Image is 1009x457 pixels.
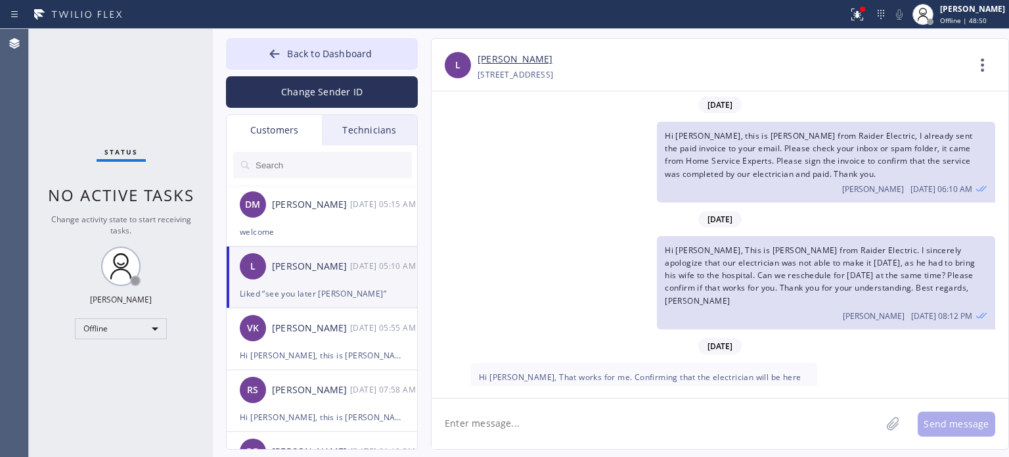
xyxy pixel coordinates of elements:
div: 09/30/2025 9:55 AM [350,320,418,335]
span: VK [247,321,259,336]
div: Liked “see you later [PERSON_NAME]” [240,286,404,301]
span: L [455,58,460,73]
div: Hi [PERSON_NAME], this is [PERSON_NAME] from Electrical Service, I already sent the paid invoice ... [240,348,404,363]
div: 09/29/2025 9:58 AM [350,382,418,397]
span: No active tasks [48,184,194,206]
span: [DATE] [698,211,742,228]
div: 10/01/2025 9:10 AM [350,258,418,274]
span: [PERSON_NAME] [842,183,904,195]
div: 09/26/2025 9:10 AM [657,122,995,203]
span: Change activity state to start receiving tasks. [51,214,191,236]
div: [PERSON_NAME] [272,259,350,274]
button: Back to Dashboard [226,38,418,70]
div: [PERSON_NAME] [272,383,350,398]
button: Change Sender ID [226,76,418,108]
div: Offline [75,318,167,339]
span: [DATE] [698,97,742,113]
button: Send message [918,412,995,437]
span: [DATE] 08:12 PM [911,310,972,322]
div: [PERSON_NAME] [272,197,350,212]
button: Mute [890,5,908,24]
span: L [250,259,256,274]
span: RS [247,383,258,398]
div: Customers [227,115,322,145]
div: [PERSON_NAME] [940,3,1005,14]
span: DM [245,197,260,212]
div: 10/01/2025 9:15 AM [350,197,418,212]
span: Status [104,147,138,156]
span: Hi [PERSON_NAME], This is [PERSON_NAME] from Raider Electric. I sincerely apologize that our elec... [665,245,975,306]
div: welcome [240,224,404,239]
div: Technicians [322,115,417,145]
span: Back to Dashboard [287,47,372,60]
span: [PERSON_NAME] [843,310,905,322]
div: 10/01/2025 9:38 AM [471,363,817,428]
div: 10/01/2025 9:12 AM [657,236,995,329]
span: Offline | 48:50 [940,16,987,25]
input: Search [254,152,412,178]
a: [PERSON_NAME] [478,52,552,67]
span: Hi [PERSON_NAME], this is [PERSON_NAME] from Raider Electric, I already sent the paid invoice to ... [665,130,972,180]
span: [DATE] 06:10 AM [910,183,972,195]
div: [STREET_ADDRESS] [478,67,553,82]
span: [DATE] [698,338,742,354]
span: Hi [PERSON_NAME], That works for me. Confirming that the electrician will be here [DATE] at 2pm t... [479,372,805,408]
div: Hi [PERSON_NAME], this is [PERSON_NAME] from RT Tech Electric, just checking if you still need of... [240,410,404,425]
div: [PERSON_NAME] [90,294,152,305]
div: [PERSON_NAME] [272,321,350,336]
